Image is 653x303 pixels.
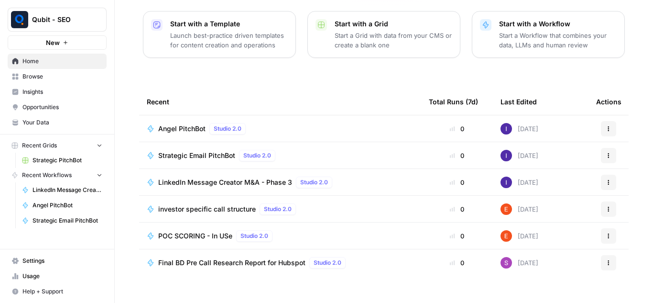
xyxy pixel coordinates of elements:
span: New [46,38,60,47]
span: Strategic PitchBot [33,156,102,165]
span: Opportunities [22,103,102,112]
a: Strategic Email PitchBot [18,213,107,228]
div: 0 [429,204,485,214]
span: investor specific call structure [158,204,256,214]
a: Final BD Pre Call Research Report for HubspotStudio 2.0 [147,257,414,269]
div: Last Edited [501,89,537,115]
a: Browse [8,69,107,84]
button: Workspace: Qubit - SEO [8,8,107,32]
button: Recent Grids [8,138,107,153]
img: bw2z62q3epl4rw7cext3twtrlnyp [501,123,512,135]
a: LinkedIn Message Creator M&A - Phase 3 [18,182,107,198]
button: Start with a TemplateLaunch best-practice driven templates for content creation and operations [143,11,296,58]
a: Angel PitchBot [18,198,107,213]
span: LinkedIn Message Creator M&A - Phase 3 [33,186,102,194]
div: [DATE] [501,123,538,135]
a: Home [8,54,107,69]
span: Settings [22,257,102,265]
img: Qubit - SEO Logo [11,11,28,28]
a: Strategic PitchBot [18,153,107,168]
img: bw2z62q3epl4rw7cext3twtrlnyp [501,177,512,188]
span: Recent Grids [22,141,57,150]
span: Home [22,57,102,66]
div: 0 [429,151,485,160]
div: 0 [429,231,485,241]
p: Start with a Template [170,19,288,29]
span: Studio 2.0 [214,124,241,133]
p: Start a Workflow that combines your data, LLMs and human review [499,31,617,50]
div: Recent [147,89,414,115]
a: Settings [8,253,107,269]
span: Browse [22,72,102,81]
div: 0 [429,124,485,134]
span: LinkedIn Message Creator M&A - Phase 3 [158,178,292,187]
div: [DATE] [501,150,538,161]
a: investor specific call structureStudio 2.0 [147,203,414,215]
p: Start with a Grid [335,19,452,29]
a: POC SCORING - In USeStudio 2.0 [147,230,414,242]
a: Angel PitchBotStudio 2.0 [147,123,414,135]
div: [DATE] [501,230,538,242]
button: Help + Support [8,284,107,299]
button: Recent Workflows [8,168,107,182]
img: ajf8yqgops6ssyjpn8789yzw4nvp [501,230,512,242]
span: Studio 2.0 [243,151,271,160]
span: Insights [22,88,102,96]
div: 0 [429,258,485,268]
span: Help + Support [22,287,102,296]
span: Strategic Email PitchBot [33,216,102,225]
img: o172sb5nyouclioljstuaq3tb2gj [501,257,512,269]
a: Strategic Email PitchBotStudio 2.0 [147,150,414,161]
span: Studio 2.0 [240,232,268,240]
span: Studio 2.0 [264,205,292,213]
a: Your Data [8,115,107,130]
button: Start with a WorkflowStart a Workflow that combines your data, LLMs and human review [472,11,625,58]
a: Insights [8,84,107,100]
a: Usage [8,269,107,284]
div: 0 [429,178,485,187]
div: [DATE] [501,257,538,269]
div: Total Runs (7d) [429,89,478,115]
p: Launch best-practice driven templates for content creation and operations [170,31,288,50]
span: Recent Workflows [22,171,72,180]
img: bw2z62q3epl4rw7cext3twtrlnyp [501,150,512,161]
span: Angel PitchBot [158,124,206,134]
button: Start with a GridStart a Grid with data from your CMS or create a blank one [307,11,460,58]
button: New [8,35,107,50]
span: Studio 2.0 [300,178,328,187]
div: [DATE] [501,177,538,188]
div: [DATE] [501,203,538,215]
div: Actions [596,89,621,115]
a: Opportunities [8,100,107,115]
p: Start a Grid with data from your CMS or create a blank one [335,31,452,50]
span: Qubit - SEO [32,15,90,24]
span: Studio 2.0 [314,258,341,267]
img: ajf8yqgops6ssyjpn8789yzw4nvp [501,203,512,215]
a: LinkedIn Message Creator M&A - Phase 3Studio 2.0 [147,177,414,188]
span: Strategic Email PitchBot [158,151,235,160]
span: Usage [22,272,102,281]
span: Angel PitchBot [33,201,102,210]
span: Final BD Pre Call Research Report for Hubspot [158,258,305,268]
span: POC SCORING - In USe [158,231,232,241]
p: Start with a Workflow [499,19,617,29]
span: Your Data [22,118,102,127]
